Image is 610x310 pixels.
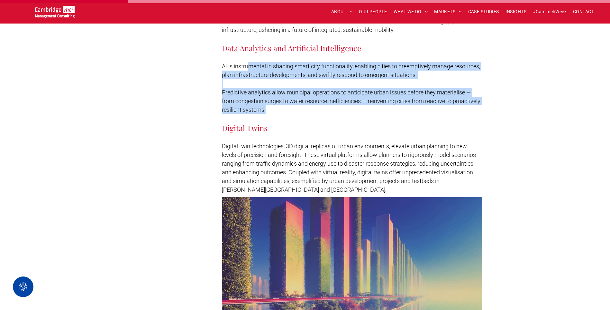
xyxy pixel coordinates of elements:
span: Digital twin technologies, 3D digital replicas of urban environments, elevate urban planning to n... [222,143,476,193]
a: ABOUT [328,7,356,17]
a: INSIGHTS [502,7,530,17]
a: CONTACT [570,7,597,17]
span: AI is instrumental in shaping smart city functionality, enabling cities to preemptively manage re... [222,63,480,78]
a: CASE STUDIES [465,7,502,17]
span: Digital Twins [222,123,268,133]
a: #CamTechWeek [530,7,570,17]
a: WHAT WE DO [390,7,431,17]
span: Predictive analytics allow municipal operations to anticipate urban issues before they materialis... [222,89,480,113]
a: Your Business Transformed | Cambridge Management Consulting [35,7,75,14]
span: Data Analytics and Artificial Intelligence [222,43,361,53]
span: Initiatives like Sunderland’s autonomous vehicle trials illustrate the UK's forward-thinking appr... [222,18,476,33]
img: Cambridge MC Logo, digital transformation [35,6,75,18]
a: MARKETS [431,7,465,17]
a: OUR PEOPLE [356,7,390,17]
